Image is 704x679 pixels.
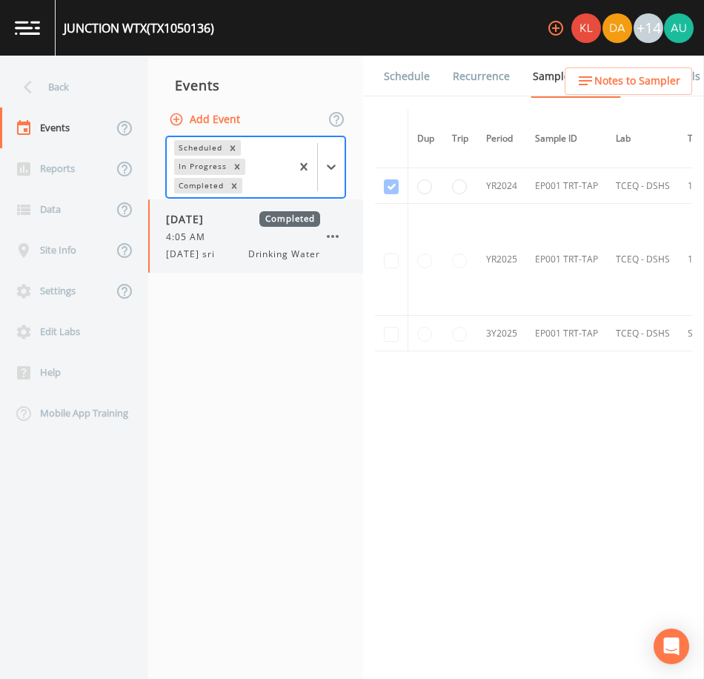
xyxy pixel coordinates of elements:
span: [DATE] sri [166,248,224,261]
td: TCEQ - DSHS [607,168,679,204]
img: a84961a0472e9debc750dd08a004988d [602,13,632,43]
td: EP001 TRT-TAP [526,168,607,204]
span: 4:05 AM [166,231,214,244]
div: In Progress [174,159,229,174]
td: YR2025 [477,204,526,316]
th: Period [477,110,526,168]
th: Sample ID [526,110,607,168]
div: Remove Completed [226,178,242,193]
div: Scheduled [174,140,225,156]
a: Forms [382,97,416,139]
div: Kler Teran [571,13,602,43]
div: Events [148,67,363,104]
img: 9c4450d90d3b8045b2e5fa62e4f92659 [571,13,601,43]
img: 12eab8baf8763a7aaab4b9d5825dc6f3 [664,13,694,43]
a: [DATE]Completed4:05 AM[DATE] sriDrinking Water [148,199,363,274]
td: TCEQ - DSHS [607,204,679,316]
button: Add Event [166,106,246,133]
img: logo [15,21,40,35]
a: Recurrence [451,56,512,97]
div: +14 [634,13,663,43]
a: Schedule [382,56,432,97]
td: EP001 TRT-TAP [526,316,607,351]
span: Notes to Sampler [594,72,680,90]
div: Open Intercom Messenger [654,629,689,664]
a: COC Details [640,56,703,97]
div: Remove In Progress [229,159,245,174]
div: Completed [174,178,226,193]
div: David Weber [602,13,633,43]
button: Notes to Sampler [565,67,692,95]
a: Sample Requests [531,56,621,98]
span: Completed [259,211,320,227]
span: [DATE] [166,211,214,227]
td: YR2024 [477,168,526,204]
td: TCEQ - DSHS [607,316,679,351]
td: 3Y2025 [477,316,526,351]
span: Drinking Water [248,248,320,261]
td: EP001 TRT-TAP [526,204,607,316]
th: Lab [607,110,679,168]
div: JUNCTION WTX (TX1050136) [64,19,214,37]
div: Remove Scheduled [225,140,241,156]
th: Trip [443,110,477,168]
th: Dup [408,110,444,168]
